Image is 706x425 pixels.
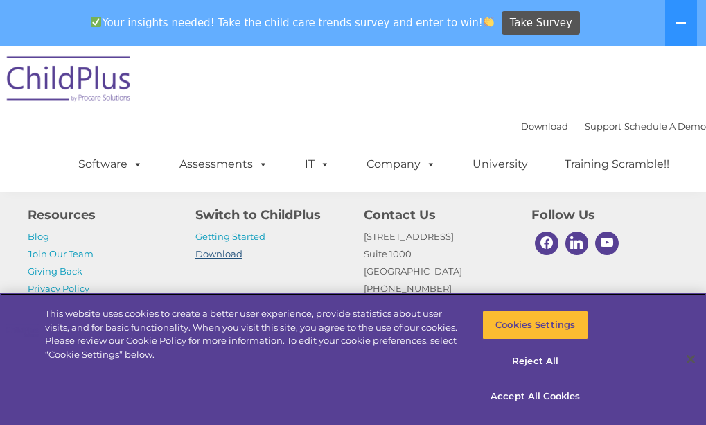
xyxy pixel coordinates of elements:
[484,17,494,27] img: 👏
[85,9,500,36] span: Your insights needed! Take the child care trends survey and enter to win!
[592,228,622,259] a: Youtube
[28,248,94,259] a: Join Our Team
[482,311,588,340] button: Cookies Settings
[28,205,175,225] h4: Resources
[195,248,242,259] a: Download
[28,283,89,294] a: Privacy Policy
[551,150,683,178] a: Training Scramble!!
[482,347,588,376] button: Reject All
[45,307,461,361] div: This website uses cookies to create a better user experience, provide statistics about user visit...
[521,121,706,132] font: |
[510,11,572,35] span: Take Survey
[531,228,562,259] a: Facebook
[195,231,265,242] a: Getting Started
[562,228,592,259] a: Linkedin
[291,150,344,178] a: IT
[459,150,542,178] a: University
[166,150,282,178] a: Assessments
[502,11,580,35] a: Take Survey
[28,231,49,242] a: Blog
[195,205,343,225] h4: Switch to ChildPlus
[91,17,101,27] img: ✅
[353,150,450,178] a: Company
[624,121,706,132] a: Schedule A Demo
[364,205,511,225] h4: Contact Us
[585,121,621,132] a: Support
[64,150,157,178] a: Software
[28,266,82,277] a: Giving Back
[482,382,588,411] button: Accept All Cookies
[364,228,511,315] p: [STREET_ADDRESS] Suite 1000 [GEOGRAPHIC_DATA] [PHONE_NUMBER]
[521,121,568,132] a: Download
[531,205,679,225] h4: Follow Us
[676,344,706,374] button: Close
